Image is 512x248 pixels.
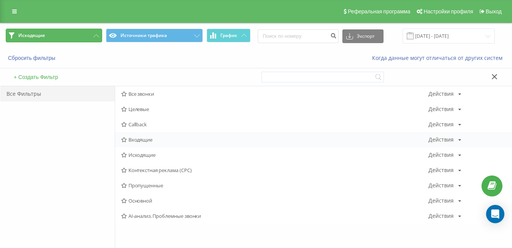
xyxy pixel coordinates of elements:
[348,8,410,14] span: Реферальная программа
[424,8,473,14] span: Настройки профиля
[429,167,454,173] div: Действия
[121,198,429,203] span: Основной
[121,152,429,158] span: Исходящие
[106,29,202,42] button: Источники трафика
[429,91,454,97] div: Действия
[121,137,429,142] span: Входящие
[0,86,115,101] div: Все Фильтры
[11,74,60,81] button: + Создать Фильтр
[121,122,429,127] span: Callback
[121,183,429,188] span: Пропущенные
[429,198,454,203] div: Действия
[429,137,454,142] div: Действия
[342,29,384,43] button: Экспорт
[486,8,502,14] span: Выход
[429,122,454,127] div: Действия
[18,32,45,39] span: Исходящие
[6,29,102,42] button: Исходящие
[429,183,454,188] div: Действия
[429,106,454,112] div: Действия
[220,33,237,38] span: График
[372,54,506,61] a: Когда данные могут отличаться от других систем
[429,213,454,219] div: Действия
[429,152,454,158] div: Действия
[121,167,429,173] span: Контекстная реклама (CPC)
[121,91,429,97] span: Все звонки
[489,73,500,81] button: Закрыть
[207,29,250,42] button: График
[258,29,339,43] input: Поиск по номеру
[486,205,504,223] div: Open Intercom Messenger
[121,106,429,112] span: Целевые
[121,213,429,219] span: AI-анализ. Проблемные звонки
[6,55,59,61] button: Сбросить фильтры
